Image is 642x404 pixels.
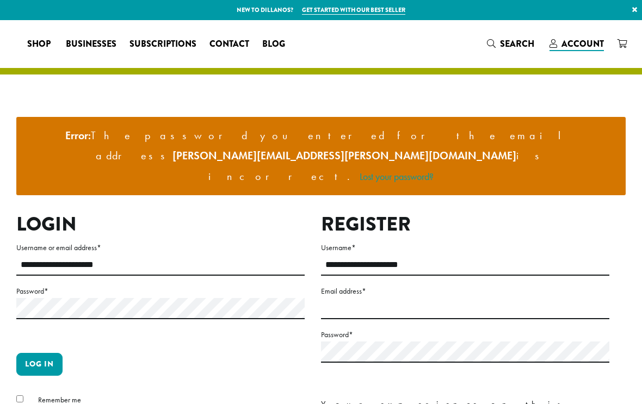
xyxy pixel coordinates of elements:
button: Log in [16,353,63,376]
a: Shop [21,35,59,53]
span: Blog [262,38,285,51]
span: Shop [27,38,51,51]
li: The password you entered for the email address is incorrect. [25,126,617,187]
a: Lost your password? [360,170,434,183]
span: Businesses [66,38,116,51]
h2: Register [321,213,609,236]
span: Contact [209,38,249,51]
label: Password [16,284,305,298]
label: Username or email address [16,241,305,254]
label: Username [321,241,609,254]
span: Search [500,38,534,50]
label: Email address [321,284,609,298]
span: Account [561,38,604,50]
a: Search [480,35,543,53]
label: Password [321,328,609,341]
strong: Error: [65,128,91,142]
strong: [PERSON_NAME][EMAIL_ADDRESS][PERSON_NAME][DOMAIN_NAME] [172,148,516,163]
span: Subscriptions [129,38,196,51]
h2: Login [16,213,305,236]
a: Get started with our best seller [302,5,405,15]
